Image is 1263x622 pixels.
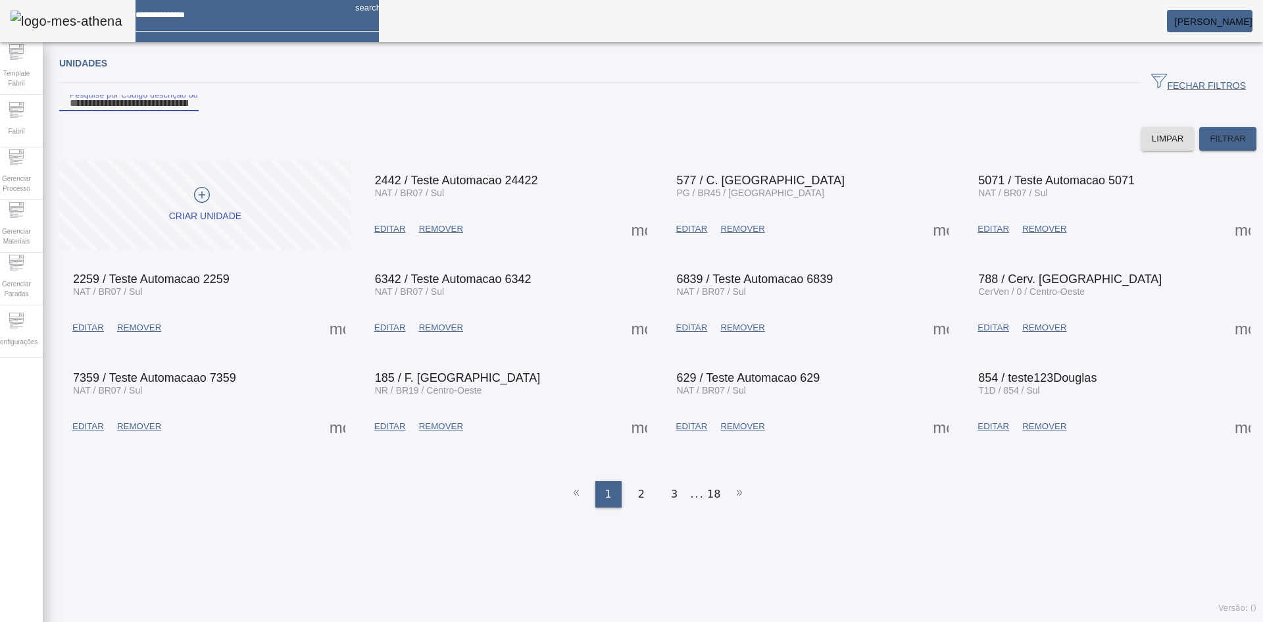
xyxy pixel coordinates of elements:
button: REMOVER [1016,415,1073,438]
span: NAT / BR07 / Sul [978,188,1047,198]
span: FECHAR FILTROS [1151,73,1246,93]
button: Criar unidade [59,161,351,249]
span: REMOVER [720,222,764,236]
span: EDITAR [374,420,406,433]
span: REMOVER [419,420,463,433]
span: FILTRAR [1210,132,1246,145]
span: 629 / Teste Automacao 629 [677,371,820,384]
button: Mais [1231,415,1254,438]
button: EDITAR [66,316,111,340]
span: LIMPAR [1152,132,1184,145]
li: 18 [707,481,720,507]
span: EDITAR [72,420,104,433]
button: REMOVER [412,316,470,340]
button: EDITAR [971,415,1016,438]
span: REMOVER [419,222,463,236]
span: 3 [671,486,678,502]
span: Fabril [4,122,28,140]
li: ... [691,481,704,507]
button: Mais [628,415,651,438]
span: 6342 / Teste Automacao 6342 [375,272,532,286]
span: NAT / BR07 / Sul [73,286,142,297]
span: Versão: () [1218,604,1256,613]
span: REMOVER [117,420,161,433]
img: logo-mes-athena [11,11,122,32]
span: NAT / BR07 / Sul [375,286,444,297]
button: Mais [929,316,953,340]
span: 185 / F. [GEOGRAPHIC_DATA] [375,371,540,384]
span: NAT / BR07 / Sul [375,188,444,198]
button: Mais [929,217,953,241]
span: 854 / teste123Douglas [978,371,1097,384]
button: EDITAR [670,217,714,241]
span: REMOVER [1022,420,1066,433]
span: 5071 / Teste Automacao 5071 [978,174,1135,187]
button: Mais [326,316,349,340]
button: REMOVER [714,415,771,438]
button: EDITAR [368,316,412,340]
span: EDITAR [676,321,708,334]
button: Mais [326,415,349,438]
button: REMOVER [111,316,168,340]
button: Mais [1231,217,1254,241]
button: Mais [1231,316,1254,340]
span: 788 / Cerv. [GEOGRAPHIC_DATA] [978,272,1162,286]
span: REMOVER [117,321,161,334]
span: EDITAR [978,321,1009,334]
button: REMOVER [1016,217,1073,241]
button: FECHAR FILTROS [1141,71,1256,95]
button: Mais [628,217,651,241]
button: REMOVER [1016,316,1073,340]
span: REMOVER [419,321,463,334]
span: 7359 / Teste Automacaao 7359 [73,371,236,384]
span: REMOVER [1022,222,1066,236]
button: LIMPAR [1141,127,1195,151]
span: EDITAR [374,222,406,236]
span: PG / BR45 / [GEOGRAPHIC_DATA] [677,188,824,198]
button: EDITAR [368,415,412,438]
span: REMOVER [720,321,764,334]
mat-label: Pesquise por Código descrição ou sigla [70,90,218,99]
button: REMOVER [714,316,771,340]
span: EDITAR [374,321,406,334]
span: NR / BR19 / Centro-Oeste [375,385,482,396]
span: NAT / BR07 / Sul [73,385,142,396]
button: REMOVER [111,415,168,438]
button: EDITAR [368,217,412,241]
button: Mais [929,415,953,438]
span: REMOVER [720,420,764,433]
span: 2442 / Teste Automacao 24422 [375,174,538,187]
button: EDITAR [971,217,1016,241]
button: EDITAR [670,415,714,438]
span: CerVen / 0 / Centro-Oeste [978,286,1085,297]
button: EDITAR [971,316,1016,340]
span: EDITAR [72,321,104,334]
span: 577 / C. [GEOGRAPHIC_DATA] [677,174,845,187]
button: EDITAR [670,316,714,340]
span: EDITAR [978,420,1009,433]
span: [PERSON_NAME] [1175,16,1252,27]
span: 2259 / Teste Automacao 2259 [73,272,230,286]
div: Criar unidade [169,210,241,223]
span: 6839 / Teste Automacao 6839 [677,272,833,286]
button: EDITAR [66,415,111,438]
button: FILTRAR [1199,127,1256,151]
button: Mais [628,316,651,340]
span: 2 [638,486,645,502]
span: EDITAR [676,222,708,236]
span: REMOVER [1022,321,1066,334]
span: Unidades [59,58,107,68]
span: NAT / BR07 / Sul [677,286,746,297]
button: REMOVER [714,217,771,241]
button: REMOVER [412,415,470,438]
span: EDITAR [978,222,1009,236]
button: REMOVER [412,217,470,241]
span: EDITAR [676,420,708,433]
span: NAT / BR07 / Sul [677,385,746,396]
span: T1D / 854 / Sul [978,385,1039,396]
